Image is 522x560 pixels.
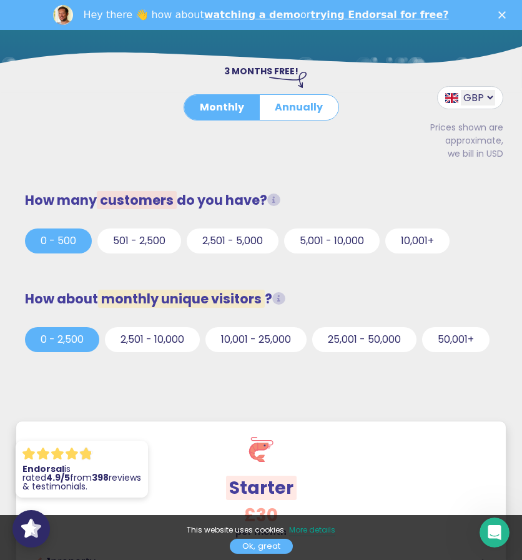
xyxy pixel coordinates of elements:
[289,524,335,536] a: More details
[312,327,416,352] button: 25,001 - 50,000
[97,191,177,209] span: customers
[25,192,497,208] h3: How many do you have?
[498,11,511,19] div: Close
[46,471,70,484] strong: 4.9/5
[184,95,260,120] button: Monthly
[249,437,273,462] img: shrimp.svg
[25,228,92,253] button: 0 - 500
[53,5,73,25] img: Profile image for Dean
[272,292,285,305] i: Unique visitors that view our social proof tools (widgets, FOMO popups or Wall of Love) on your w...
[204,9,300,21] a: watching a demo
[259,95,338,120] button: Annually
[226,476,297,500] span: Starter
[267,194,280,207] i: Total customers from whom you request testimonials/reviews.
[205,327,307,352] button: 10,001 - 25,000
[92,471,109,484] strong: 398
[22,464,141,491] p: is rated from reviews & testimonials.
[310,9,448,21] a: trying Endorsal for free?
[25,327,99,352] button: 0 - 2,500
[98,290,265,308] span: monthly unique visitors
[224,65,298,77] span: 3 MONTHS FREE!
[401,121,503,160] p: Prices shown are approximate, we bill in USD
[422,327,490,352] button: 50,001+
[83,9,448,21] div: Hey there 👋 how about or
[480,518,510,548] iframe: Intercom live chat
[230,539,293,554] a: Ok, great
[187,228,278,253] button: 2,501 - 5,000
[25,291,497,307] h3: How about ?
[385,228,450,253] button: 10,001+
[269,72,307,88] img: arrow-right-down.svg
[12,524,510,536] p: This website uses cookies.
[284,228,380,253] button: 5,001 - 10,000
[244,503,278,528] span: £30
[105,327,200,352] button: 2,501 - 10,000
[22,463,64,475] strong: Endorsal
[97,228,181,253] button: 501 - 2,500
